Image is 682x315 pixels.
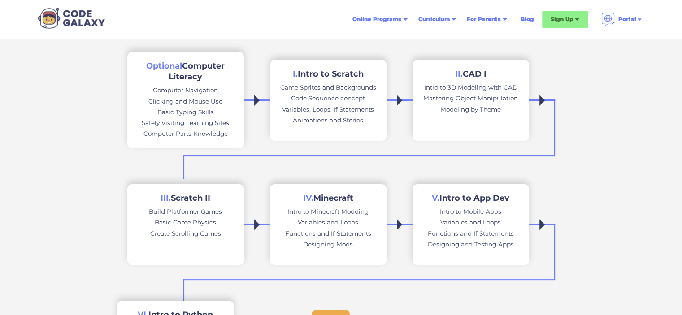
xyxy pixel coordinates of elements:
[293,69,364,79] h2: Intro to Scratch
[149,206,222,217] div: Build Platformer Games
[303,239,353,250] div: Designing Mods
[146,61,182,71] span: Optional
[618,15,636,24] div: Portal
[461,11,513,27] div: For Parents
[282,104,374,115] div: Variables, Loops, If Statements
[428,228,514,239] div: Functions and If Statements
[440,104,501,115] div: Modeling by Theme
[127,184,244,265] a: III.Scratch IIBuild Platformer GamesBasic Game PhysicsCreate Scrolling Games
[127,52,244,148] a: OptionalComputer LiteracyComputer NavigationClicking and Mouse UseBasic Typing SkillsSafely Visit...
[293,69,298,79] span: I.
[161,193,210,203] h2: Scratch II
[153,85,218,95] div: Computer Navigation
[303,193,353,203] h2: Minecraft
[413,60,529,141] a: II.CAD IIntro to 3D Modeling with CADMastering Object ManipulationModeling by Theme
[148,96,222,107] div: Clicking and Mouse Use
[303,193,313,203] span: IV.
[347,11,413,27] div: Online Programs
[270,184,387,265] a: IV.MinecraftIntro to Minecraft ModdingVariables and LoopsFunctions and If StatementsDesigning Mods
[455,69,487,79] h2: CAD I
[455,69,463,79] span: II.
[142,117,229,128] div: Safely Visiting Learning Sites
[293,115,363,125] div: Animations and Stories
[432,193,509,203] h2: Intro to App Dev
[143,128,228,139] div: Computer Parts Knowledge
[270,60,387,141] a: I.Intro to ScratchGame Sprites and BackgroundsCode Sequence conceptVariables, Loops, If Statement...
[155,217,216,228] div: Basic Game Physics
[515,11,539,27] a: Blog
[440,206,501,217] div: Intro to Mobile Apps
[423,93,518,104] div: Mastering Object Manipulation
[418,15,450,24] div: Curriculum
[285,228,371,239] div: Functions and If Statements
[467,15,501,24] div: For Parents
[424,82,517,93] div: Intro to 3D Modeling with CAD
[542,11,588,28] div: Sign Up
[428,239,514,250] div: Designing and Testing Apps
[298,217,358,228] div: Variables and Loops
[413,11,461,27] div: Curriculum
[413,184,529,265] a: V.Intro to App DevIntro to Mobile AppsVariables and LoopsFunctions and If StatementsDesigning and...
[280,82,376,93] div: Game Sprites and Backgrounds
[352,15,401,24] div: Online Programs
[440,217,501,228] div: Variables and Loops
[291,93,365,104] div: Code Sequence concept
[136,61,235,82] h2: Computer Literacy
[150,228,221,239] div: Create Scrolling Games
[161,193,171,203] span: III.
[157,107,214,117] div: Basic Typing Skills
[432,193,439,203] span: V.
[287,206,369,217] div: Intro to Minecraft Modding
[551,15,573,24] div: Sign Up
[596,9,648,30] div: Portal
